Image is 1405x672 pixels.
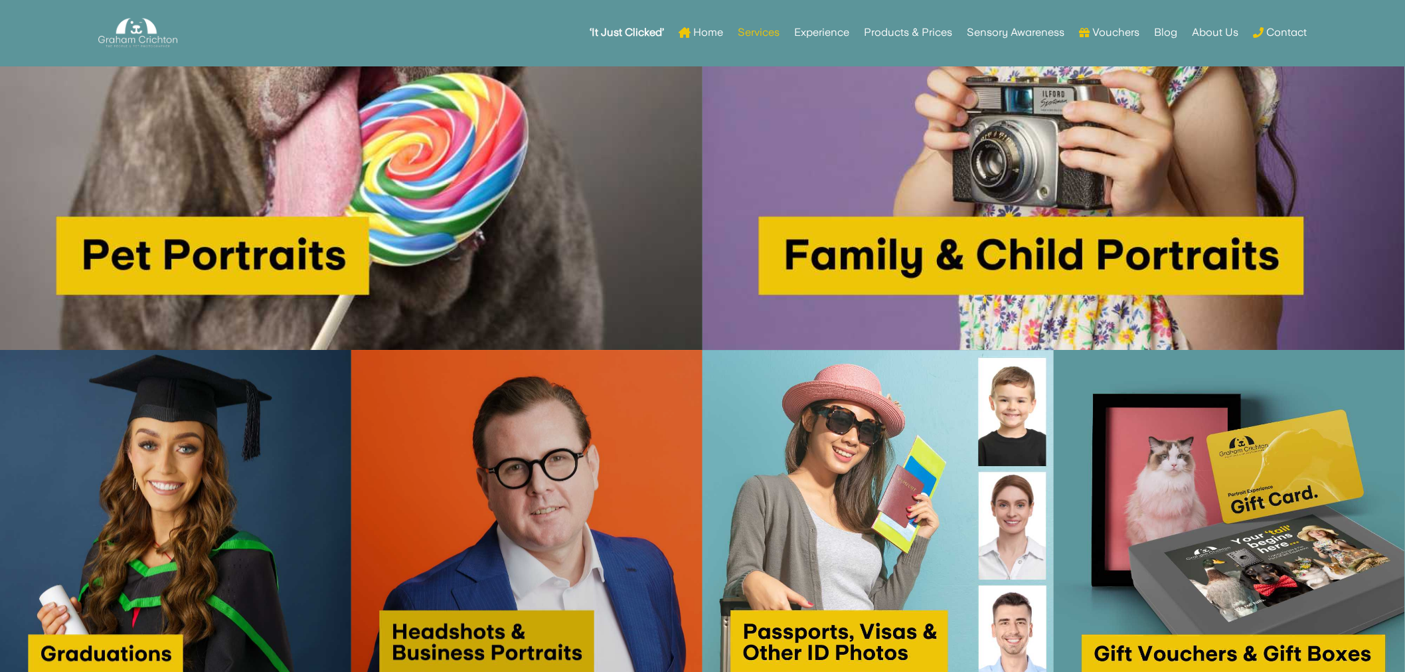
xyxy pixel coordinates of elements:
[1079,7,1139,58] a: Vouchers
[590,28,664,37] strong: ‘It Just Clicked’
[98,15,177,51] img: Graham Crichton Photography Logo - Graham Crichton - Belfast Family & Pet Photography Studio
[590,7,664,58] a: ‘It Just Clicked’
[1154,7,1177,58] a: Blog
[679,7,723,58] a: Home
[1192,7,1238,58] a: About Us
[738,7,780,58] a: Services
[794,7,849,58] a: Experience
[967,7,1064,58] a: Sensory Awareness
[1253,7,1307,58] a: Contact
[864,7,952,58] a: Products & Prices
[702,341,1405,352] a: Family & Child Portraits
